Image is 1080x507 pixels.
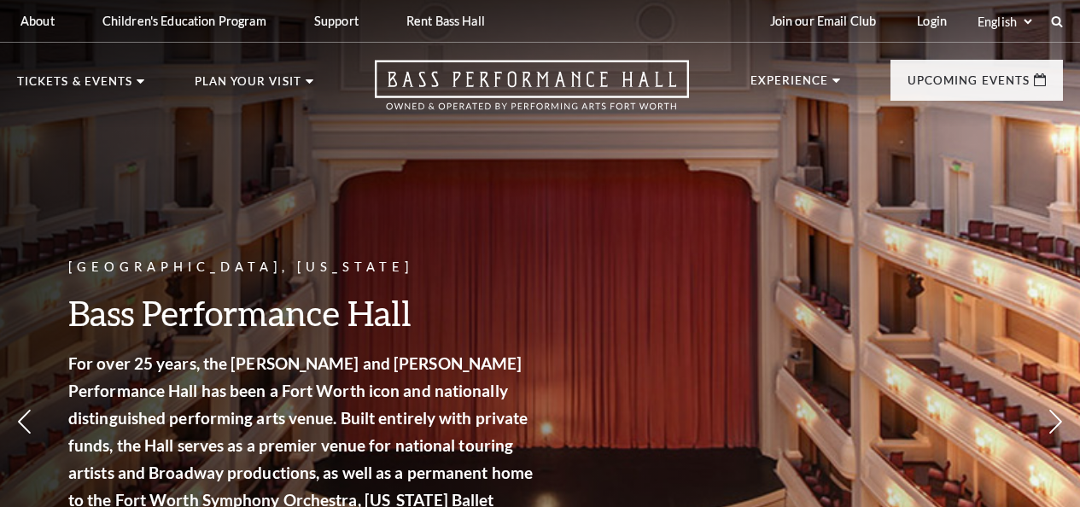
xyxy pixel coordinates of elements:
p: Tickets & Events [17,76,132,96]
p: Children's Education Program [102,14,266,28]
select: Select: [974,14,1035,30]
p: Plan Your Visit [195,76,301,96]
p: Upcoming Events [908,75,1030,96]
h3: Bass Performance Hall [68,291,538,335]
p: About [20,14,55,28]
p: [GEOGRAPHIC_DATA], [US_STATE] [68,257,538,278]
p: Rent Bass Hall [406,14,485,28]
p: Experience [750,75,829,96]
p: Support [314,14,359,28]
